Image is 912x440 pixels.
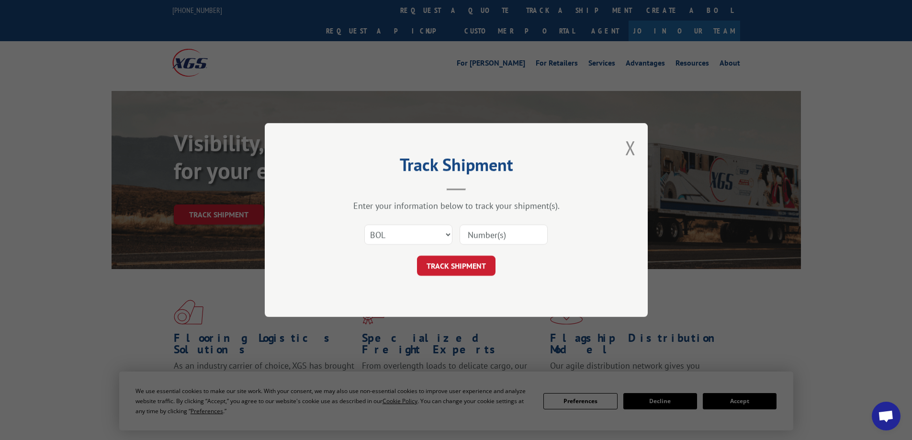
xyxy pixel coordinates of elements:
div: Open chat [872,402,901,430]
button: Close modal [625,135,636,160]
div: Enter your information below to track your shipment(s). [313,200,600,211]
button: TRACK SHIPMENT [417,256,495,276]
input: Number(s) [460,225,548,245]
h2: Track Shipment [313,158,600,176]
